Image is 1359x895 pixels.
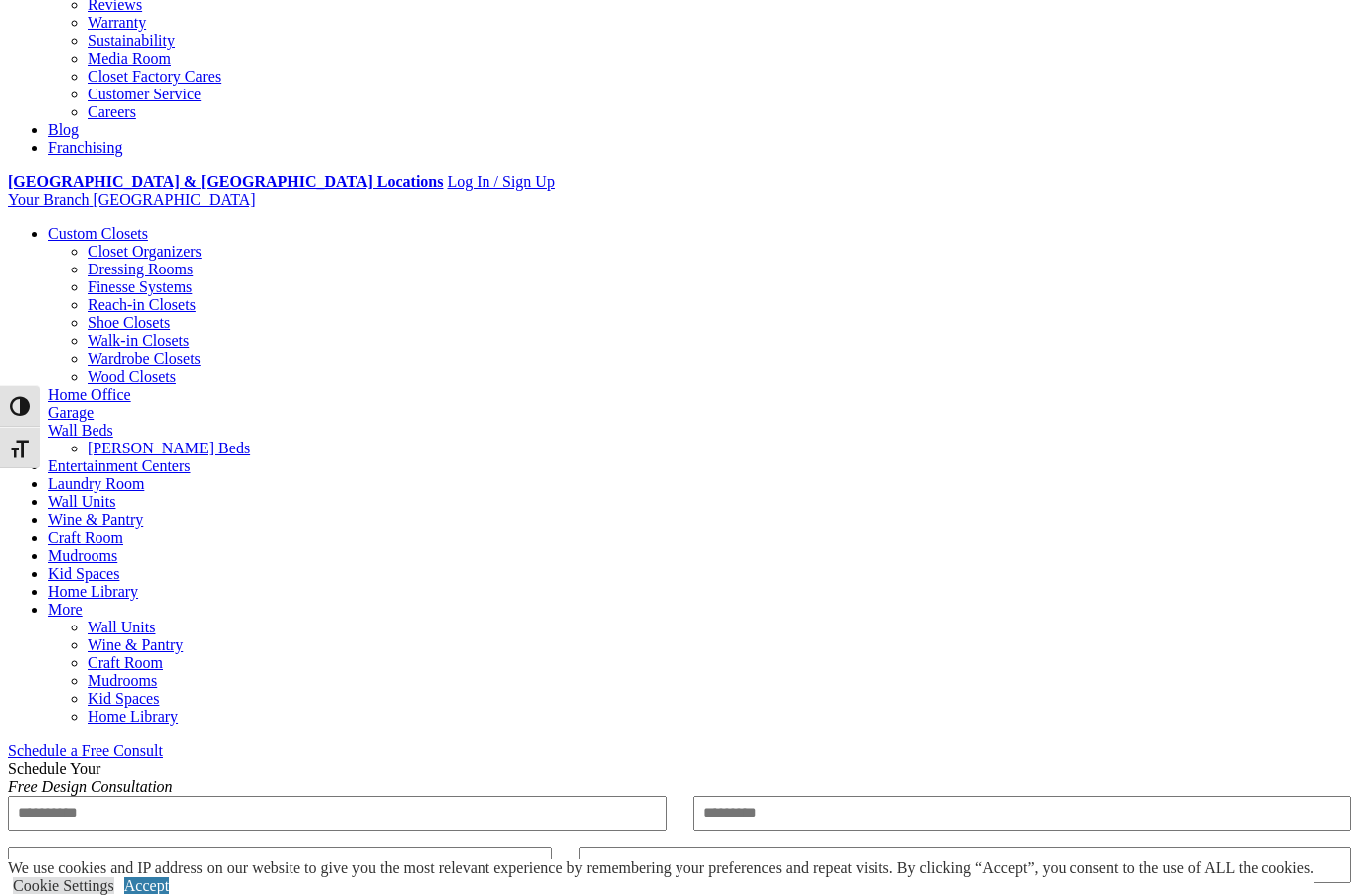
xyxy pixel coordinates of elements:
a: Wall Units [48,493,115,510]
a: Your Branch [GEOGRAPHIC_DATA] [8,191,256,208]
div: We use cookies and IP address on our website to give you the most relevant experience by remember... [8,859,1314,877]
a: Blog [48,121,79,138]
a: [GEOGRAPHIC_DATA] & [GEOGRAPHIC_DATA] Locations [8,173,443,190]
a: Wall Beds [48,422,113,439]
a: Closet Factory Cares [88,68,221,85]
a: Garage [48,404,94,421]
a: More menu text will display only on big screen [48,601,83,618]
a: Log In / Sign Up [447,173,554,190]
a: [PERSON_NAME] Beds [88,440,250,456]
a: Kid Spaces [48,565,119,582]
a: Home Library [48,583,138,600]
a: Franchising [48,139,123,156]
a: Closet Organizers [88,243,202,260]
a: Finesse Systems [88,278,192,295]
a: Craft Room [88,654,163,671]
a: Craft Room [48,529,123,546]
a: Wardrobe Closets [88,350,201,367]
span: Schedule Your [8,760,173,795]
a: Reach-in Closets [88,296,196,313]
a: Schedule a Free Consult (opens a dropdown menu) [8,742,163,759]
a: Shoe Closets [88,314,170,331]
a: Entertainment Centers [48,457,191,474]
a: Careers [88,103,136,120]
a: Wood Closets [88,368,176,385]
a: Walk-in Closets [88,332,189,349]
em: Free Design Consultation [8,778,173,795]
a: Custom Closets [48,225,148,242]
a: Sustainability [88,32,175,49]
a: Media Room [88,50,171,67]
a: Laundry Room [48,475,144,492]
a: Wall Units [88,619,155,635]
a: Wine & Pantry [48,511,143,528]
a: Kid Spaces [88,690,159,707]
a: Customer Service [88,86,201,102]
a: Warranty [88,14,146,31]
a: Cookie Settings [13,877,114,894]
span: Your Branch [8,191,89,208]
a: Dressing Rooms [88,261,193,277]
a: Mudrooms [88,672,157,689]
a: Home Library [88,708,178,725]
a: Home Office [48,386,131,403]
span: [GEOGRAPHIC_DATA] [93,191,255,208]
a: Mudrooms [48,547,117,564]
a: Accept [124,877,169,894]
a: Wine & Pantry [88,636,183,653]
